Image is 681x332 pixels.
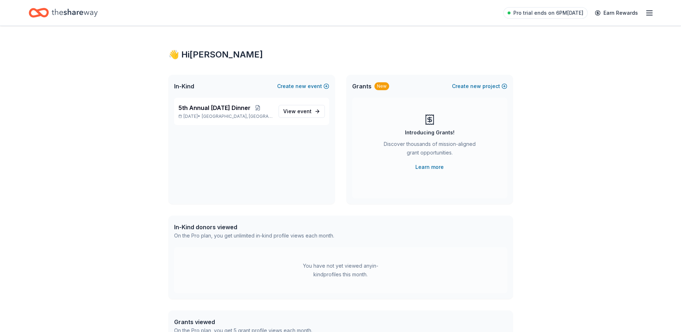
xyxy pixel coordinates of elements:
[178,103,251,112] span: 5th Annual [DATE] Dinner
[591,6,642,19] a: Earn Rewards
[295,82,306,91] span: new
[470,82,481,91] span: new
[283,107,312,116] span: View
[415,163,444,171] a: Learn more
[178,114,273,119] p: [DATE] •
[174,223,334,231] div: In-Kind donors viewed
[374,82,389,90] div: New
[174,82,194,91] span: In-Kind
[452,82,507,91] button: Createnewproject
[29,4,98,21] a: Home
[405,128,454,137] div: Introducing Grants!
[279,105,325,118] a: View event
[352,82,372,91] span: Grants
[277,82,329,91] button: Createnewevent
[381,140,479,160] div: Discover thousands of mission-aligned grant opportunities.
[174,231,334,240] div: On the Pro plan, you get unlimited in-kind profile views each month.
[296,262,386,279] div: You have not yet viewed any in-kind profiles this month.
[297,108,312,114] span: event
[174,318,312,326] div: Grants viewed
[513,9,583,17] span: Pro trial ends on 6PM[DATE]
[168,49,513,60] div: 👋 Hi [PERSON_NAME]
[503,7,588,19] a: Pro trial ends on 6PM[DATE]
[202,114,272,119] span: [GEOGRAPHIC_DATA], [GEOGRAPHIC_DATA]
